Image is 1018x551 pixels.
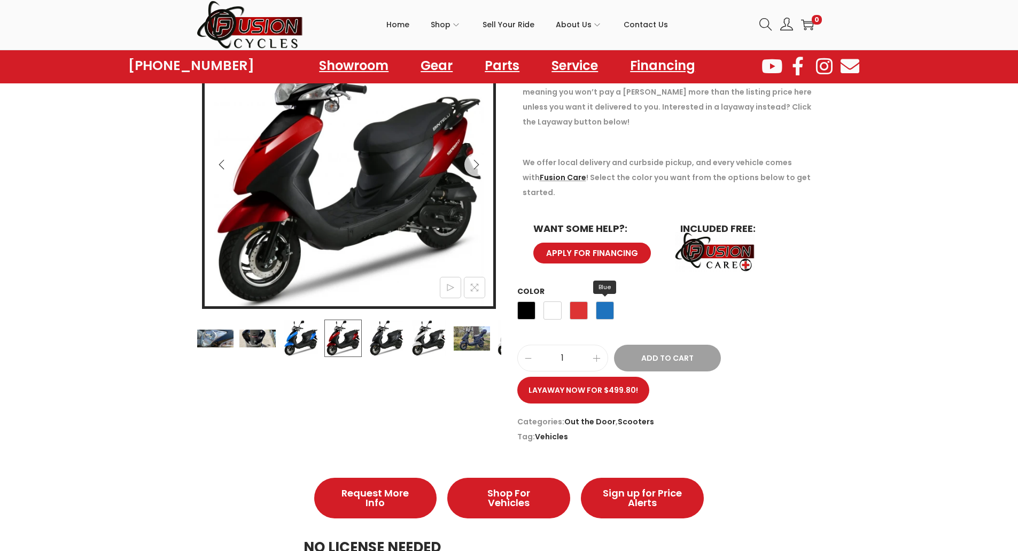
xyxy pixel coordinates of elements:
span: Home [386,11,409,38]
span: Sign up for Price Alerts [602,488,682,508]
img: Product image [453,320,490,357]
a: Vehicles [535,431,568,442]
a: Service [541,53,609,78]
img: Product image [410,320,447,357]
a: [PHONE_NUMBER] [128,58,254,73]
nav: Menu [308,53,706,78]
a: Layaway now for $499.80! [517,377,649,403]
p: The price you see is the price you pay! This vehicle is priced “Out the door” meaning you won’t p... [523,69,817,129]
span: Shop [431,11,450,38]
span: About Us [556,11,592,38]
span: Shop For Vehicles [469,488,549,508]
img: Product image [282,320,319,357]
a: Financing [619,53,706,78]
img: Product image [196,320,234,357]
span: Blue [593,281,616,294]
img: Product image [493,23,781,312]
span: Sell Your Ride [483,11,534,38]
input: Product quantity [518,351,608,366]
button: Next [464,153,488,176]
a: Sign up for Price Alerts [581,478,704,518]
nav: Primary navigation [304,1,751,49]
button: Previous [210,153,234,176]
p: We offer local delivery and curbside pickup, and every vehicle comes with ! Select the color you ... [523,155,817,200]
a: Contact Us [624,1,668,49]
h6: WANT SOME HELP?: [533,224,659,234]
img: Product image [239,320,276,357]
h6: INCLUDED FREE: [680,224,806,234]
a: Showroom [308,53,399,78]
span: Categories: , [517,414,822,429]
a: Scooters [618,416,654,427]
a: Parts [474,53,530,78]
a: APPLY FOR FINANCING [533,243,651,263]
img: Product image [204,23,493,312]
a: Shop For Vehicles [447,478,570,518]
span: APPLY FOR FINANCING [546,249,638,257]
img: Product image [324,320,362,357]
img: Product image [367,320,405,357]
img: Product image [496,320,533,357]
a: About Us [556,1,602,49]
a: Out the Door [564,416,616,427]
a: Fusion Care [540,172,586,183]
a: Gear [410,53,463,78]
button: Add to Cart [614,345,721,371]
a: Shop [431,1,461,49]
a: Sell Your Ride [483,1,534,49]
span: Tag: [517,429,822,444]
span: Contact Us [624,11,668,38]
label: Color [517,286,545,297]
a: Home [386,1,409,49]
span: Request More Info [336,488,416,508]
a: Request More Info [314,478,437,518]
a: 0 [801,18,814,31]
